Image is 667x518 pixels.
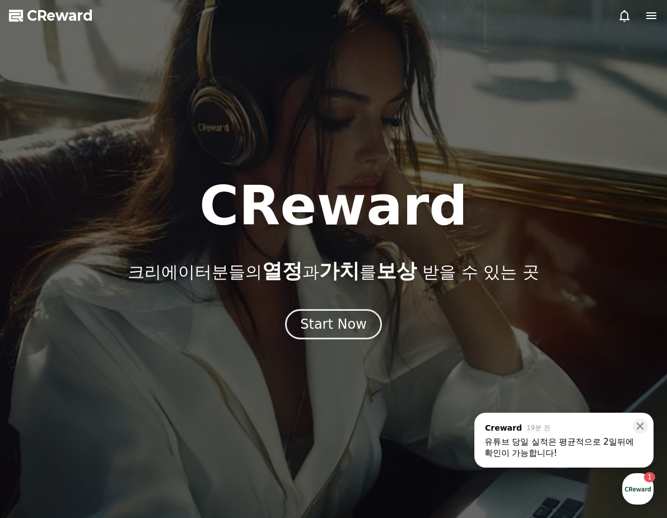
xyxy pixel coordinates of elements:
[9,7,93,25] a: CReward
[376,259,417,282] span: 보상
[128,260,539,282] p: 크리에이터분들의 과 를 받을 수 있는 곳
[285,320,382,331] a: Start Now
[27,7,93,25] span: CReward
[319,259,360,282] span: 가치
[300,315,367,333] div: Start Now
[199,179,468,233] h1: CReward
[262,259,302,282] span: 열정
[285,309,382,339] button: Start Now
